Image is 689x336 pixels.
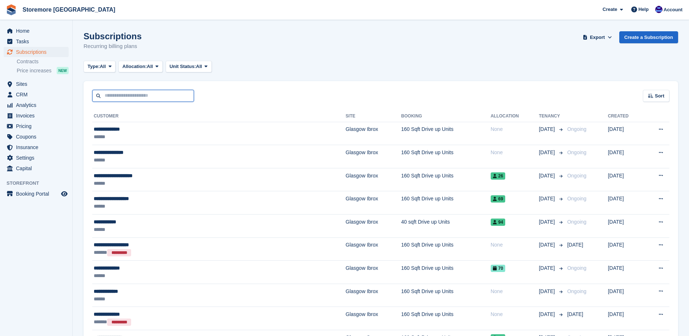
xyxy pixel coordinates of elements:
[567,311,583,317] span: [DATE]
[16,36,60,47] span: Tasks
[4,79,69,89] a: menu
[608,111,644,122] th: Created
[401,307,491,330] td: 160 Sqft Drive up Units
[567,288,587,294] span: Ongoing
[619,31,678,43] a: Create a Subscription
[84,61,115,73] button: Type: All
[539,288,556,295] span: [DATE]
[16,189,60,199] span: Booking Portal
[491,195,505,203] span: 69
[567,149,587,155] span: Ongoing
[16,111,60,121] span: Invoices
[539,218,556,226] span: [DATE]
[567,265,587,271] span: Ongoing
[539,311,556,318] span: [DATE]
[92,111,346,122] th: Customer
[57,67,69,74] div: NEW
[567,219,587,225] span: Ongoing
[16,100,60,110] span: Analytics
[16,26,60,36] span: Home
[567,173,587,179] span: Ongoing
[346,261,401,284] td: Glasgow Ibrox
[88,63,100,70] span: Type:
[122,63,147,70] span: Allocation:
[4,26,69,36] a: menu
[401,215,491,238] td: 40 sqft Drive up Units
[7,180,72,187] span: Storefront
[539,172,556,180] span: [DATE]
[491,219,505,226] span: 94
[491,125,539,133] div: None
[4,153,69,163] a: menu
[16,79,60,89] span: Sites
[539,149,556,156] span: [DATE]
[401,145,491,168] td: 160 Sqft Drive up Units
[147,63,153,70] span: All
[16,47,60,57] span: Subscriptions
[401,237,491,261] td: 160 Sqft Drive up Units
[6,4,17,15] img: stora-icon-8386f47178a22dfd0bd8f6a31ec36ba5ce8667c1dd55bd0f319d3a0aa187defe.svg
[16,121,60,131] span: Pricing
[346,122,401,145] td: Glasgow Ibrox
[655,6,662,13] img: Angela
[491,149,539,156] div: None
[608,145,644,168] td: [DATE]
[401,261,491,284] td: 160 Sqft Drive up Units
[17,67,52,74] span: Price increases
[590,34,605,41] span: Export
[4,111,69,121] a: menu
[4,121,69,131] a: menu
[16,89,60,100] span: CRM
[118,61,163,73] button: Allocation: All
[567,196,587,201] span: Ongoing
[346,215,401,238] td: Glasgow Ibrox
[4,89,69,100] a: menu
[608,261,644,284] td: [DATE]
[608,307,644,330] td: [DATE]
[539,241,556,249] span: [DATE]
[664,6,682,13] span: Account
[346,237,401,261] td: Glasgow Ibrox
[491,311,539,318] div: None
[4,142,69,152] a: menu
[401,111,491,122] th: Booking
[166,61,212,73] button: Unit Status: All
[608,191,644,215] td: [DATE]
[100,63,106,70] span: All
[346,145,401,168] td: Glasgow Ibrox
[17,67,69,75] a: Price increases NEW
[16,142,60,152] span: Insurance
[539,264,556,272] span: [DATE]
[16,153,60,163] span: Settings
[4,163,69,173] a: menu
[346,307,401,330] td: Glasgow Ibrox
[608,122,644,145] td: [DATE]
[346,284,401,307] td: Glasgow Ibrox
[539,125,556,133] span: [DATE]
[401,191,491,215] td: 160 Sqft Drive up Units
[581,31,613,43] button: Export
[60,189,69,198] a: Preview store
[491,265,505,272] span: 70
[639,6,649,13] span: Help
[608,284,644,307] td: [DATE]
[170,63,196,70] span: Unit Status:
[20,4,118,16] a: Storemore [GEOGRAPHIC_DATA]
[16,163,60,173] span: Capital
[84,42,142,51] p: Recurring billing plans
[491,288,539,295] div: None
[401,284,491,307] td: 160 Sqft Drive up Units
[4,47,69,57] a: menu
[608,168,644,191] td: [DATE]
[539,111,564,122] th: Tenancy
[4,36,69,47] a: menu
[16,132,60,142] span: Coupons
[603,6,617,13] span: Create
[346,168,401,191] td: Glasgow Ibrox
[196,63,202,70] span: All
[17,58,69,65] a: Contracts
[567,126,587,132] span: Ongoing
[608,237,644,261] td: [DATE]
[491,172,505,180] span: 26
[401,168,491,191] td: 160 Sqft Drive up Units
